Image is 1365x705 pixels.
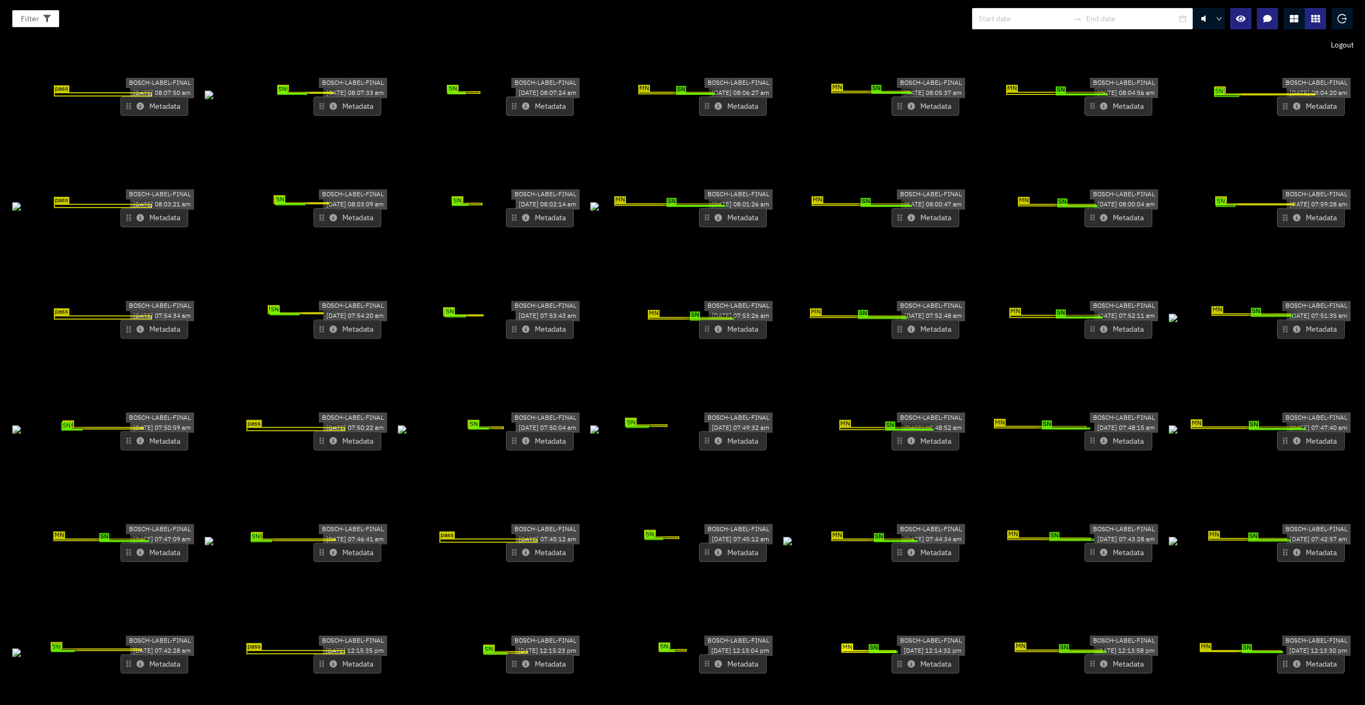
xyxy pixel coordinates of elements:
span: SN [885,422,895,429]
div: [DATE] 07:53:26 am [709,311,773,321]
div: [DATE] 08:01:26 am [709,199,773,210]
div: BOSCH-LABEL-FINAL [1090,78,1158,88]
button: Metadata [506,208,574,227]
button: Metadata [892,97,959,116]
span: SN [1248,533,1258,540]
div: BOSCH-LABEL-FINAL [319,301,387,311]
div: BOSCH-LABEL-FINAL [319,636,387,646]
button: Metadata [892,431,959,450]
div: [DATE] 12:14:32 pm [901,646,965,656]
span: pass [246,643,262,650]
div: [DATE] 07:53:43 am [516,311,580,321]
div: BOSCH-LABEL-FINAL [511,189,580,199]
span: pass [439,531,455,539]
div: BOSCH-LABEL-FINAL [897,78,965,88]
div: [DATE] 08:00:47 am [901,199,965,210]
button: Metadata [699,208,767,227]
div: BOSCH-LABEL-FINAL [319,78,387,88]
div: BOSCH-LABEL-FINAL [897,301,965,311]
span: MN [1211,306,1223,314]
div: [DATE] 08:03:09 am [323,199,387,210]
div: [DATE] 07:48:52 am [901,422,965,432]
div: BOSCH-LABEL-FINAL [511,78,580,88]
div: [DATE] 07:50:59 am [130,422,194,432]
span: MN [1208,531,1220,539]
button: Metadata [121,654,188,673]
button: Metadata [699,431,767,450]
span: SN [1216,198,1226,205]
span: MN [1214,86,1226,94]
div: BOSCH-LABEL-FINAL [1282,524,1351,534]
div: BOSCH-LABEL-FINAL [704,524,773,534]
button: Metadata [892,319,959,339]
div: [DATE] 07:48:15 am [1094,422,1158,432]
div: [DATE] 07:45:12 am [516,534,580,544]
button: Metadata [121,208,188,227]
div: [DATE] 07:47:09 am [130,534,194,544]
span: SN [871,85,881,92]
span: SN [251,533,261,541]
div: BOSCH-LABEL-FINAL [897,189,965,199]
button: Metadata [699,97,767,116]
span: SN [1056,86,1066,94]
div: [DATE] 08:04:20 am [1287,88,1351,98]
div: [DATE] 08:03:21 am [130,199,194,210]
span: MN [447,85,459,92]
span: SN [1214,88,1224,95]
span: SN [275,197,285,204]
span: MN [1018,197,1030,205]
span: MN [812,196,823,204]
span: MN [1007,531,1019,538]
div: [DATE] 07:54:34 am [130,311,194,321]
span: SN [690,311,700,319]
span: SN [1056,309,1066,317]
div: [DATE] 07:50:22 am [323,422,387,432]
div: [DATE] 07:46:41 am [323,534,387,544]
span: pass [54,308,69,316]
span: MN [53,532,65,539]
button: Metadata [121,97,188,116]
div: BOSCH-LABEL-FINAL [1090,636,1158,646]
div: BOSCH-LABEL-FINAL [126,301,194,311]
div: BOSCH-LABEL-FINAL [319,524,387,534]
span: MN [274,195,285,203]
span: MN [468,420,479,427]
div: BOSCH-LABEL-FINAL [704,412,773,422]
span: MN [1191,419,1202,427]
div: [DATE] 12:15:35 pm [323,646,387,656]
button: Metadata [506,654,574,673]
span: swap-right [1073,14,1082,23]
div: BOSCH-LABEL-FINAL [1090,301,1158,311]
span: to [1073,14,1082,23]
input: End date [1086,13,1177,25]
button: Metadata [1277,97,1345,116]
div: [DATE] 07:54:20 am [323,311,387,321]
div: [DATE] 07:45:12 am [709,534,773,544]
span: SN [484,646,494,653]
div: BOSCH-LABEL-FINAL [897,412,965,422]
span: SN [445,308,455,316]
span: SN [1049,532,1059,539]
div: BOSCH-LABEL-FINAL [1282,636,1351,646]
div: BOSCH-LABEL-FINAL [126,636,194,646]
div: BOSCH-LABEL-FINAL [1090,189,1158,199]
button: Metadata [892,654,959,673]
button: Metadata [1085,542,1152,562]
span: MN [648,310,660,317]
div: [DATE] 08:04:56 am [1094,88,1158,98]
div: BOSCH-LABEL-FINAL [704,189,773,199]
span: MN [638,85,650,92]
div: [DATE] 08:05:37 am [901,88,965,98]
div: [DATE] 08:07:50 am [130,88,194,98]
span: pass [54,85,69,93]
div: [DATE] 07:59:28 am [1287,199,1351,210]
div: BOSCH-LABEL-FINAL [897,636,965,646]
span: SN [645,531,655,539]
div: [DATE] 12:15:04 pm [708,646,773,656]
button: Metadata [506,97,574,116]
div: BOSCH-LABEL-FINAL [319,189,387,199]
span: SN [469,421,479,428]
div: [DATE] 07:52:11 am [1094,311,1158,321]
button: Metadata [1277,431,1345,450]
span: SN [626,419,636,426]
